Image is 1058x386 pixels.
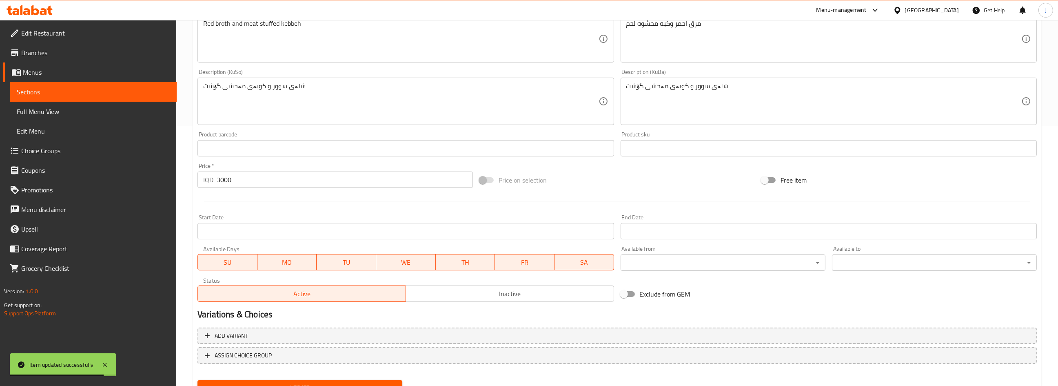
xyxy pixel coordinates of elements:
[17,126,170,136] span: Edit Menu
[3,43,177,62] a: Branches
[197,286,406,302] button: Active
[558,257,611,268] span: SA
[215,350,272,361] span: ASSIGN CHOICE GROUP
[17,87,170,97] span: Sections
[21,205,170,214] span: Menu disclaimer
[3,23,177,43] a: Edit Restaurant
[10,82,177,102] a: Sections
[23,67,170,77] span: Menus
[3,219,177,239] a: Upsell
[3,62,177,82] a: Menus
[409,288,611,300] span: Inactive
[201,257,254,268] span: SU
[197,347,1037,364] button: ASSIGN CHOICE GROUP
[257,254,317,270] button: MO
[21,244,170,254] span: Coverage Report
[203,175,213,185] p: IQD
[1045,6,1047,15] span: J
[25,286,38,297] span: 1.0.0
[3,180,177,200] a: Promotions
[832,254,1037,271] div: ​
[626,82,1021,121] textarea: شلەی سوور و کوبەی مەحشی گۆشت
[21,263,170,273] span: Grocery Checklist
[640,289,690,299] span: Exclude from GEM
[498,257,551,268] span: FR
[4,300,42,310] span: Get support on:
[215,331,248,341] span: Add variant
[3,239,177,259] a: Coverage Report
[379,257,433,268] span: WE
[3,259,177,278] a: Grocery Checklist
[17,107,170,116] span: Full Menu View
[197,140,614,156] input: Please enter product barcode
[21,224,170,234] span: Upsell
[29,360,93,369] div: Item updated successfully
[21,48,170,58] span: Branches
[406,286,614,302] button: Inactive
[201,288,403,300] span: Active
[376,254,436,270] button: WE
[499,175,547,185] span: Price on selection
[21,146,170,156] span: Choice Groups
[436,254,495,270] button: TH
[905,6,959,15] div: [GEOGRAPHIC_DATA]
[10,102,177,121] a: Full Menu View
[317,254,376,270] button: TU
[626,20,1021,58] textarea: مرق احمر وكبه محشوه لحم
[3,161,177,180] a: Coupons
[21,165,170,175] span: Coupons
[320,257,373,268] span: TU
[203,82,598,121] textarea: شلەی سوور و کوبەی مەحشی گۆشت
[4,308,56,319] a: Support.OpsPlatform
[816,5,867,15] div: Menu-management
[621,140,1037,156] input: Please enter product sku
[495,254,555,270] button: FR
[21,185,170,195] span: Promotions
[555,254,614,270] button: SA
[197,328,1037,344] button: Add variant
[621,254,825,271] div: ​
[197,308,1037,321] h2: Variations & Choices
[261,257,314,268] span: MO
[217,172,473,188] input: Please enter price
[10,121,177,141] a: Edit Menu
[197,254,257,270] button: SU
[3,200,177,219] a: Menu disclaimer
[4,286,24,297] span: Version:
[3,141,177,161] a: Choice Groups
[203,20,598,58] textarea: Red broth and meat stuffed kebbeh
[781,175,807,185] span: Free item
[439,257,492,268] span: TH
[21,28,170,38] span: Edit Restaurant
